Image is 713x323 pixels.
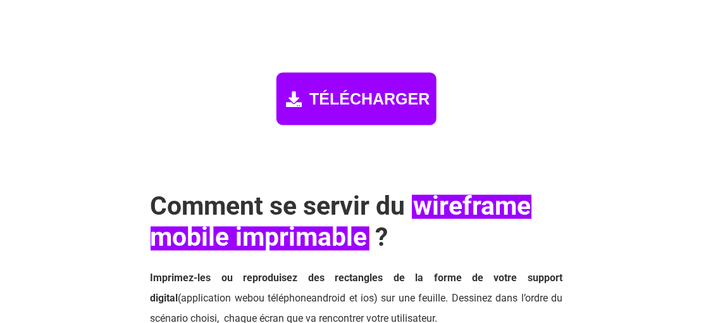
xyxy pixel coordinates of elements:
[151,272,563,305] strong: Imprimez-les ou reproduisez des rectangles de la forme de votre support digital
[268,293,311,305] span: téléphone
[151,35,563,60] h2: Outils - Prototype wireframe
[151,272,563,305] span: (
[182,293,253,305] span: application web
[309,90,430,108] span: TÉLÉCHARGER
[151,191,531,253] em: wireframe mobile imprimable
[151,191,531,253] strong: Comment se servir du ?
[311,293,374,305] span: android et ios
[253,293,264,305] span: ou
